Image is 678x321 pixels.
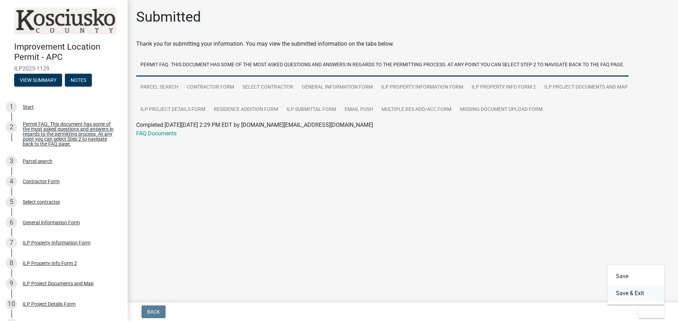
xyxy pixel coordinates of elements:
a: Select contractor [238,76,298,99]
a: Email Push [340,98,377,121]
button: Save & Exit [607,285,664,302]
a: Missing Document Upload Form [456,98,547,121]
button: Back [141,305,166,318]
a: ILP Project Details Form [136,98,210,121]
a: Contractor Form [183,76,238,99]
h4: Improvement Location Permit - APC [14,42,122,62]
a: Residence Addition Form [210,98,282,121]
div: 6 [6,217,17,228]
wm-modal-confirm: Notes [65,78,92,83]
div: 7 [6,237,17,248]
div: ILP Project Documents and Map [23,281,94,286]
a: FAQ Documents [136,130,177,137]
div: General Information Form [23,220,80,225]
a: ILP Submittal Form [282,98,340,121]
a: ILP Property Info Form 2 [467,76,540,99]
div: 4 [6,176,17,187]
span: Back [147,309,160,315]
div: Start [23,105,34,109]
button: View Summary [14,74,62,86]
div: Thank you for submitting your information. You may view the submitted information on the tabs below. [136,40,669,48]
div: Exit [607,265,664,305]
a: Multiple Res Add/Acc Form [377,98,456,121]
span: Exit [644,309,654,315]
div: 2 [6,122,17,133]
div: Parcel search [23,159,52,164]
div: ILP Property Info Form 2 [23,261,77,266]
div: 5 [6,196,17,208]
span: Completed [DATE][DATE] 2:29 PM EDT by [DOMAIN_NAME][EMAIL_ADDRESS][DOMAIN_NAME] [136,122,373,128]
button: Save [607,268,664,285]
div: 8 [6,258,17,269]
button: Notes [65,74,92,86]
div: 10 [6,298,17,310]
a: Parcel search [136,76,183,99]
div: Permit FAQ. This document has some of the most asked questions and answers in regards to the perm... [23,122,116,146]
wm-modal-confirm: Summary [14,78,62,83]
a: Permit FAQ. This document has some of the most asked questions and answers in regards to the perm... [136,54,629,77]
div: Contractor Form [23,179,60,184]
div: 9 [6,278,17,289]
img: Kosciusko County, Indiana [14,7,116,34]
button: Exit [638,305,664,318]
div: ILP Property Information Form [23,240,90,245]
div: ILP Project Details Form [23,302,76,306]
h1: Submitted [136,9,201,26]
a: General Information Form [298,76,377,99]
span: ILP2025-1129 [14,65,113,72]
a: ILP Property Information Form [377,76,467,99]
div: Select contractor [23,199,60,204]
div: 1 [6,101,17,113]
div: 3 [6,156,17,167]
a: ILP Project Documents and Map [540,76,632,99]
